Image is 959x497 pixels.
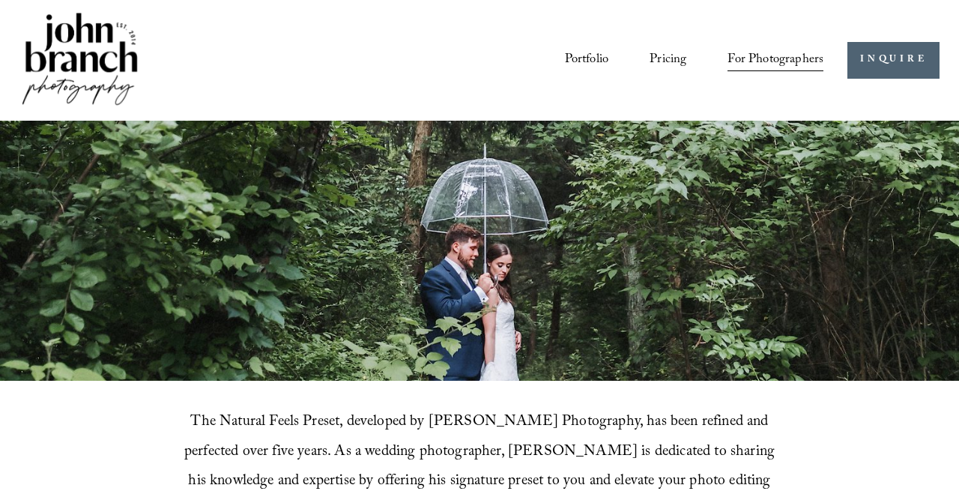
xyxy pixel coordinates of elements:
a: folder dropdown [727,46,823,74]
a: INQUIRE [847,42,940,79]
span: For Photographers [727,48,823,73]
img: John Branch IV Photography [19,10,141,111]
a: Pricing [650,46,686,74]
a: Portfolio [565,46,609,74]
